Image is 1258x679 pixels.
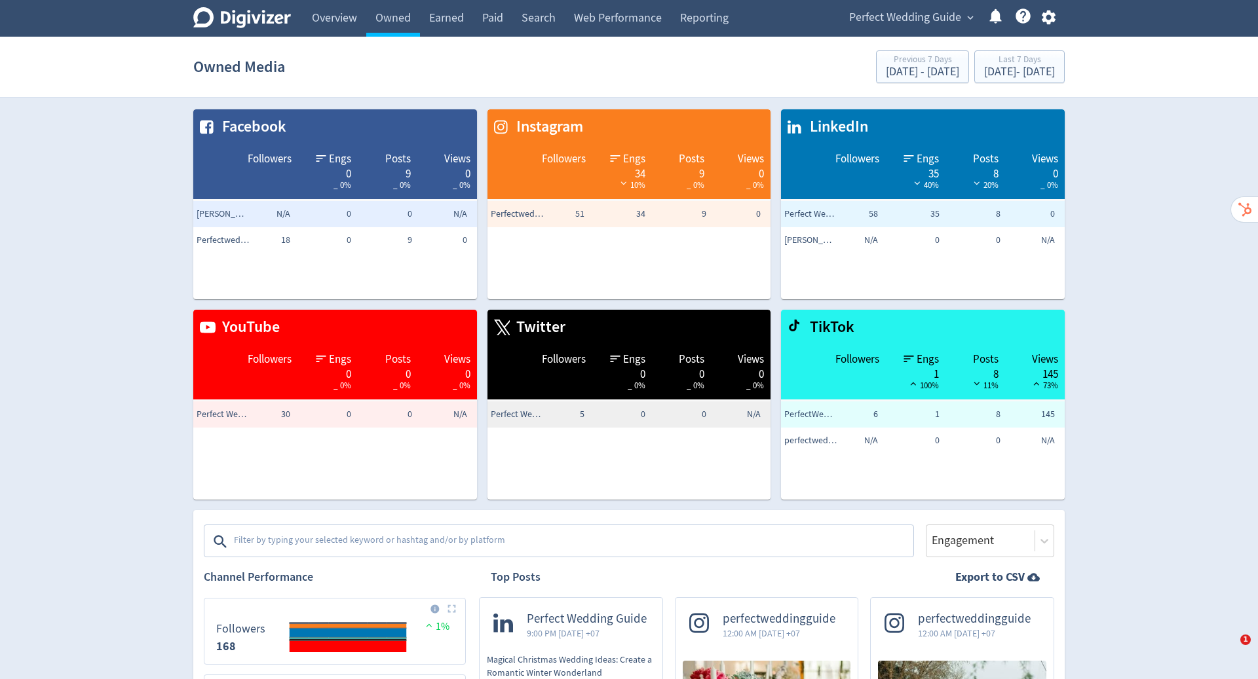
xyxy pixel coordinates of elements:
td: 30 [233,401,294,428]
div: 0 [305,367,351,377]
td: 58 [820,201,881,227]
td: 35 [881,201,942,227]
span: Followers [248,151,292,167]
div: 9 [364,166,411,177]
td: 18 [233,227,294,253]
span: _ 0% [687,179,704,191]
span: Followers [835,151,879,167]
span: Engs [623,352,645,367]
img: negative-performance-white.svg [617,178,630,188]
div: 0 [717,367,764,377]
span: Perfect Wedding Guide [849,7,961,28]
span: 12:00 AM [DATE] +07 [723,627,835,640]
span: _ 0% [687,380,704,391]
td: 0 [710,201,771,227]
td: N/A [820,227,881,253]
span: Facebook [216,116,286,138]
div: 8 [952,367,999,377]
span: Posts [385,352,411,367]
svg: Followers 168 [210,604,460,659]
span: Posts [679,151,704,167]
div: 0 [599,367,645,377]
td: 9 [354,227,415,253]
div: 145 [1012,367,1058,377]
span: Instagram [510,116,583,138]
div: 0 [717,166,764,177]
span: expand_more [964,12,976,24]
button: Last 7 Days[DATE]- [DATE] [974,50,1065,83]
span: YouTube [216,316,280,339]
span: 11% [970,380,999,391]
span: 100% [907,380,939,391]
span: Posts [973,151,999,167]
td: 0 [881,227,942,253]
span: 12:00 AM [DATE] +07 [918,627,1031,640]
span: Clayton Gallagher [784,234,837,247]
span: _ 0% [453,179,470,191]
span: Twitter [510,316,565,339]
span: Followers [248,352,292,367]
div: 8 [952,166,999,177]
span: Clayton Gallagher [197,208,249,221]
span: Followers [542,352,586,367]
table: customized table [781,109,1065,299]
span: 9:00 PM [DATE] +07 [527,627,647,640]
img: positive-performance.svg [423,620,436,630]
div: 1 [892,367,939,377]
span: 20% [970,179,999,191]
span: Perfect Wedding Guide [784,208,837,221]
strong: 168 [216,638,236,654]
div: 0 [658,367,705,377]
dt: Followers [216,621,265,636]
td: 0 [354,201,415,227]
span: LinkedIn [803,116,868,138]
span: Views [738,151,764,167]
span: _ 0% [334,179,351,191]
td: 0 [1004,201,1065,227]
span: _ 0% [334,380,351,391]
div: 0 [424,166,470,177]
div: 9 [658,166,705,177]
span: _ 0% [1040,179,1058,191]
h2: Top Posts [491,569,541,585]
div: 0 [1012,166,1058,177]
span: Posts [973,352,999,367]
td: 0 [943,428,1004,454]
span: perfectweddingguide [918,612,1031,627]
td: 0 [415,227,476,253]
span: Engs [917,151,939,167]
h2: Channel Performance [204,569,466,585]
img: negative-performance-white.svg [911,178,924,188]
div: 0 [424,367,470,377]
span: 1 [1240,634,1251,645]
button: Previous 7 Days[DATE] - [DATE] [876,50,969,83]
span: Followers [835,352,879,367]
span: Posts [679,352,704,367]
span: perfectweddingguide [723,612,835,627]
span: Engs [917,352,939,367]
button: Perfect Wedding Guide [845,7,977,28]
span: Followers [542,151,586,167]
td: N/A [415,401,476,428]
td: 0 [294,201,354,227]
strong: Export to CSV [955,569,1025,585]
span: perfectweddingguide [784,434,837,447]
span: Views [1032,151,1058,167]
table: customized table [487,310,771,500]
span: 40% [911,179,939,191]
img: negative-performance-black.svg [970,378,983,388]
img: Placeholder [448,604,456,613]
span: _ 0% [453,380,470,391]
td: N/A [1004,227,1065,253]
span: 10% [617,179,645,191]
span: Perfectweddingguide [197,234,249,247]
div: 0 [305,166,351,177]
span: Views [738,352,764,367]
td: 0 [588,401,649,428]
img: positive-performance-black.svg [907,378,920,388]
td: 8 [943,201,1004,227]
span: Engs [623,151,645,167]
div: Previous 7 Days [886,55,959,66]
table: customized table [193,109,477,299]
td: 5 [527,401,588,428]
